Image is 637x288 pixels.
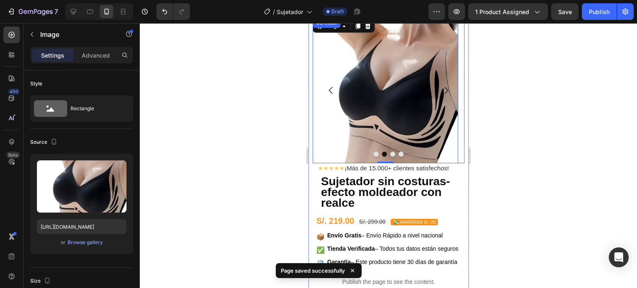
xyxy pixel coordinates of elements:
[281,266,345,275] p: Page saved successfully
[126,56,149,79] button: Carousel Next Arrow
[19,222,66,229] span: Tienda Verificada
[41,51,64,60] p: Settings
[82,196,130,202] span: 💸 AHORRAS S/. 20
[36,141,140,148] span: ¡Más de 15.000+ clientes satisfechos!
[37,219,126,234] input: https://example.com/image.jpg
[10,254,150,263] p: Publish the page to see the content.
[582,3,617,20] button: Publish
[3,3,62,20] button: 7
[65,128,70,133] button: Dot
[30,276,52,287] div: Size
[73,128,78,133] button: Dot
[8,193,46,202] span: S/. 219.00
[68,239,103,246] div: Browse gallery
[51,195,77,202] span: S/. 299.00
[71,99,121,118] div: Rectangle
[8,235,16,245] span: 🛡️
[54,7,58,17] p: 7
[273,7,275,16] span: /
[37,160,126,213] img: preview-image
[19,235,149,243] span: – Este producto tiene 30 días de garantía
[82,51,110,60] p: Advanced
[156,3,190,20] div: Undo/Redo
[61,237,66,247] span: or
[40,29,111,39] p: Image
[67,238,103,247] button: Browse gallery
[30,137,59,148] div: Source
[90,128,95,133] button: Dot
[468,3,548,20] button: 1 product assigned
[30,80,42,87] div: Style
[558,8,572,15] span: Save
[8,222,16,232] span: ✅
[309,23,469,288] iframe: Design area
[19,209,53,215] span: Envío Gratis
[609,247,629,267] div: Open Intercom Messenger
[551,3,579,20] button: Save
[6,152,20,158] div: Beta
[277,7,303,16] span: Sujetador
[19,235,42,242] span: Garantía
[12,152,155,184] p: ⁠⁠⁠⁠⁠⁠⁠
[8,209,16,219] span: 📦
[589,7,610,16] div: Publish
[19,208,134,217] span: – Envío Rápido a nivel nacional
[82,128,87,133] button: Dot
[9,141,36,148] span: ★★★★★
[331,8,344,15] span: Draft
[475,7,529,16] span: 1 product assigned
[12,152,141,186] strong: Sujetador sin costuras- efecto moldeador con realce
[8,88,20,95] div: 450
[19,221,150,230] span: – Todos tus datos están seguros
[12,152,156,186] h2: Rich Text Editor. Editing area: main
